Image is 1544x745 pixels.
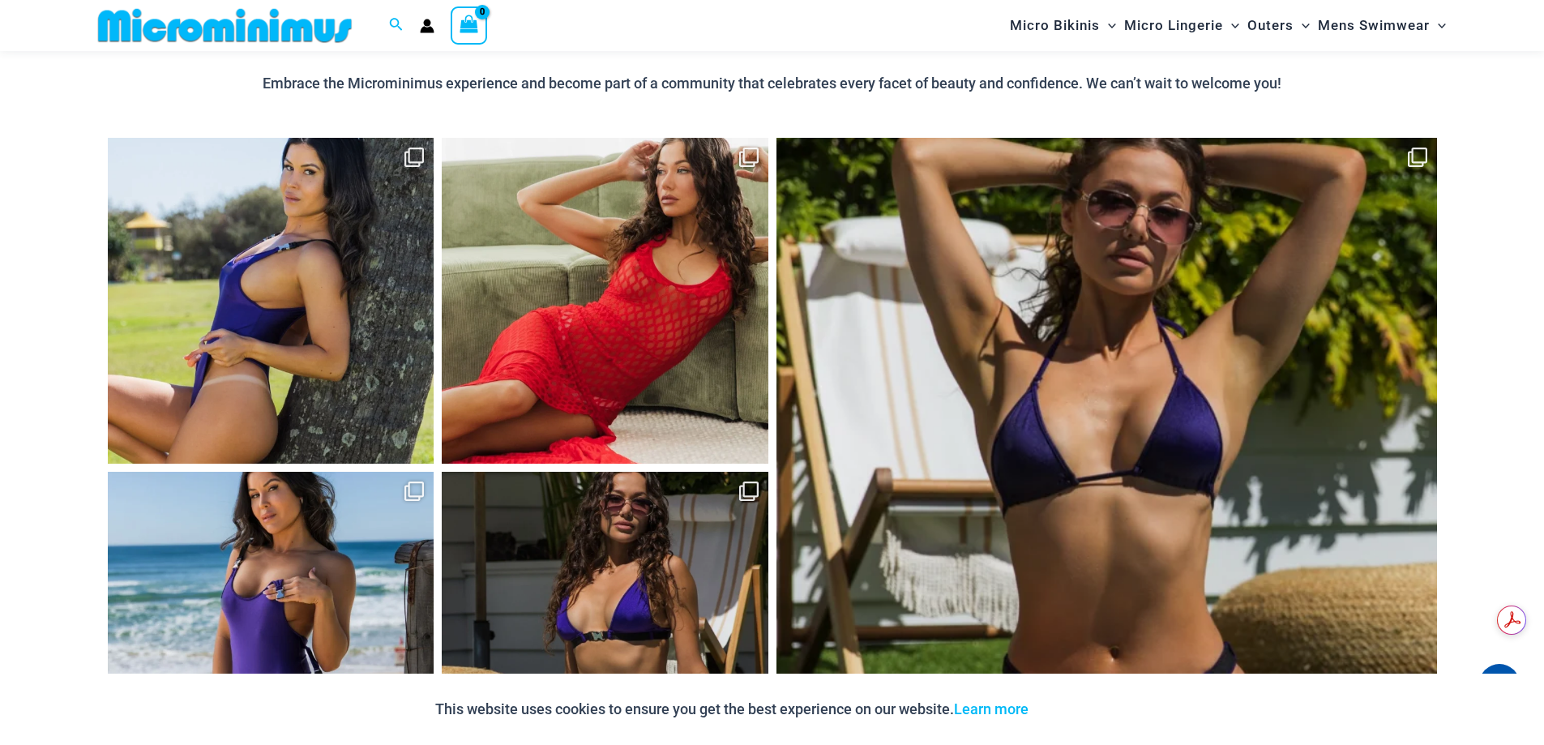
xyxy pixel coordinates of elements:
a: Micro LingerieMenu ToggleMenu Toggle [1120,5,1243,46]
a: Search icon link [389,15,404,36]
a: Micro BikinisMenu ToggleMenu Toggle [1006,5,1120,46]
nav: Site Navigation [1003,2,1453,49]
a: Mens SwimwearMenu ToggleMenu Toggle [1314,5,1450,46]
a: View Shopping Cart, empty [451,6,488,44]
span: Micro Lingerie [1124,5,1223,46]
p: This website uses cookies to ensure you get the best experience on our website. [435,697,1029,721]
span: Menu Toggle [1223,5,1239,46]
a: OutersMenu ToggleMenu Toggle [1243,5,1314,46]
span: Micro Bikinis [1010,5,1100,46]
img: MM SHOP LOGO FLAT [92,7,358,44]
span: Menu Toggle [1430,5,1446,46]
a: Learn more [954,700,1029,717]
p: Embrace the Microminimus experience and become part of a community that celebrates every facet of... [104,71,1441,96]
span: Menu Toggle [1294,5,1310,46]
a: Account icon link [420,19,434,33]
span: Mens Swimwear [1318,5,1430,46]
span: Menu Toggle [1100,5,1116,46]
button: Accept [1041,690,1110,729]
span: Outers [1247,5,1294,46]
